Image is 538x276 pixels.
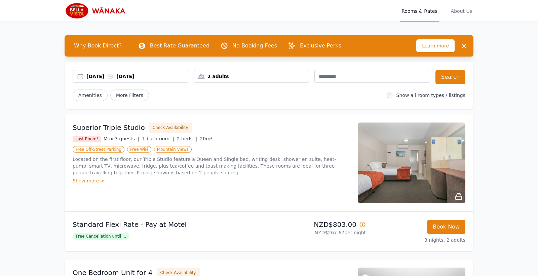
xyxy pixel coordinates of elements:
[177,136,197,141] span: 2 beds |
[73,136,101,142] span: Last Room!
[142,136,174,141] span: 1 bathroom |
[73,156,350,176] p: Located on the first floor, our Triple Studio feature a Queen and Single bed, writing desk, showe...
[435,70,465,84] button: Search
[272,220,366,229] p: NZD$803.00
[232,42,277,50] p: No Booking Fees
[69,39,127,53] span: Why Book Direct?
[65,3,129,19] img: Bella Vista Wanaka
[194,73,309,80] div: 2 adults
[86,73,188,80] div: [DATE] [DATE]
[300,42,341,50] p: Exclusive Perks
[73,123,145,132] h3: Superior Triple Studio
[104,136,140,141] span: Max 3 guests |
[149,123,192,133] button: Check Availability
[73,146,124,153] span: Free Off-Street Parking
[396,93,465,98] label: Show all room types / listings
[427,220,465,234] button: Book Now
[371,237,465,243] p: 3 nights, 2 adults
[416,39,455,52] span: Learn more
[73,90,108,101] button: Amenities
[73,220,266,229] p: Standard Flexi Rate - Pay at Motel
[154,146,192,153] span: Mountain Views
[272,229,366,236] p: NZD$267.67 per night
[127,146,151,153] span: Free WiFi
[110,90,149,101] span: More Filters
[73,233,129,240] span: Free Cancellation until ...
[200,136,212,141] span: 20m²
[73,177,350,184] div: Show more >
[150,42,209,50] p: Best Rate Guaranteed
